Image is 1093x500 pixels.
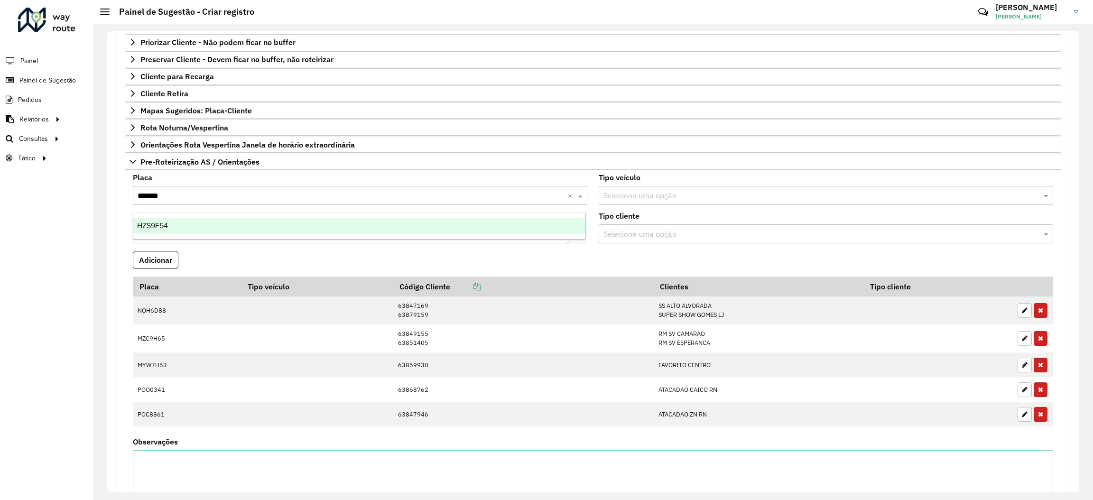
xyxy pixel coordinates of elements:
th: Tipo veículo [241,277,393,296]
td: 63868762 [393,377,653,402]
span: Consultas [19,134,48,144]
span: Cliente Retira [140,90,188,97]
a: Orientações Rota Vespertina Janela de horário extraordinária [125,137,1061,153]
td: ATACADAO ZN RN [653,402,863,426]
td: 63849155 63851405 [393,324,653,352]
a: Rota Noturna/Vespertina [125,120,1061,136]
td: 63847169 63879159 [393,296,653,324]
span: Tático [18,153,36,163]
a: Priorizar Cliente - Não podem ficar no buffer [125,34,1061,50]
span: Preservar Cliente - Devem ficar no buffer, não roteirizar [140,56,333,63]
span: Rota Noturna/Vespertina [140,124,228,131]
th: Tipo cliente [863,277,1012,296]
td: NOH6D88 [133,296,241,324]
span: Priorizar Cliente - Não podem ficar no buffer [140,38,296,46]
span: [PERSON_NAME] [996,12,1067,21]
label: Clientes [133,210,161,222]
label: Placa [133,172,152,183]
span: Clear all [567,190,575,201]
td: POC8861 [133,402,241,426]
span: HZS9F54 [137,222,168,230]
td: MZC9H65 [133,324,241,352]
td: 63847946 [393,402,653,426]
a: Contato Rápido [973,2,993,22]
th: Clientes [653,277,863,296]
a: Cliente Retira [125,85,1061,102]
ng-dropdown-panel: Options list [133,213,586,240]
span: Painel de Sugestão [19,75,76,85]
th: Placa [133,277,241,296]
a: Copiar [450,282,481,291]
td: POO0341 [133,377,241,402]
td: RM SV CAMARAO RM SV ESPERANCA [653,324,863,352]
td: 63859930 [393,352,653,377]
td: SS ALTO ALVORADA SUPER SHOW GOMES LJ [653,296,863,324]
span: Pedidos [18,95,42,105]
label: Observações [133,436,178,447]
span: Orientações Rota Vespertina Janela de horário extraordinária [140,141,355,148]
td: FAVORITO CENTRO [653,352,863,377]
span: Cliente para Recarga [140,73,214,80]
span: Mapas Sugeridos: Placa-Cliente [140,107,252,114]
label: Tipo cliente [599,210,639,222]
a: Pre-Roteirização AS / Orientações [125,154,1061,170]
th: Código Cliente [393,277,653,296]
span: Relatórios [19,114,49,124]
td: ATACADAO CAICO RN [653,377,863,402]
a: Preservar Cliente - Devem ficar no buffer, não roteirizar [125,51,1061,67]
span: Pre-Roteirização AS / Orientações [140,158,259,166]
span: Painel [20,56,38,66]
a: Mapas Sugeridos: Placa-Cliente [125,102,1061,119]
label: Tipo veículo [599,172,640,183]
h3: [PERSON_NAME] [996,3,1067,12]
h2: Painel de Sugestão - Criar registro [110,7,254,17]
button: Adicionar [133,251,178,269]
td: MYW7H53 [133,352,241,377]
a: Cliente para Recarga [125,68,1061,84]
